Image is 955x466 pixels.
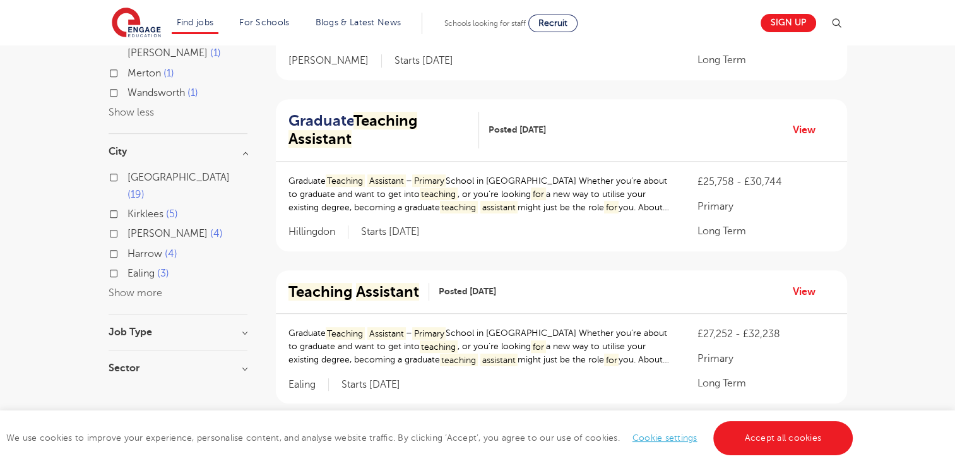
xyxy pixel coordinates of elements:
mark: teaching [440,354,478,367]
span: 1 [163,68,174,79]
span: Posted [DATE] [489,123,546,136]
a: Find jobs [177,18,214,27]
p: Primary [697,351,834,366]
mark: Primary [412,327,446,340]
mark: Teaching [288,283,352,301]
mark: for [604,354,619,367]
input: [GEOGRAPHIC_DATA] 19 [128,172,136,180]
mark: Teaching [326,174,365,188]
mark: for [531,188,546,201]
p: Starts [DATE] [394,54,453,68]
p: Primary [697,199,834,214]
mark: for [531,340,546,354]
a: Blogs & Latest News [316,18,401,27]
a: For Schools [239,18,289,27]
h3: City [109,146,247,157]
mark: Assistant [367,327,406,340]
p: Graduate – School in [GEOGRAPHIC_DATA] Whether you’re about to graduate and want to get into , or... [288,326,673,366]
span: Ealing [128,268,155,279]
mark: assistant [480,201,518,214]
p: £25,758 - £30,744 [697,174,834,189]
mark: teaching [420,340,458,354]
input: Harrow 4 [128,248,136,256]
a: Recruit [528,15,578,32]
p: Long Term [697,224,834,239]
h2: Graduate [288,112,469,148]
span: We use cookies to improve your experience, personalise content, and analyse website traffic. By c... [6,433,856,443]
span: Posted [DATE] [439,285,496,298]
button: Show more [109,287,162,299]
img: Engage Education [112,8,161,39]
a: GraduateTeaching Assistant [288,112,479,148]
span: Schools looking for staff [444,19,526,28]
a: Cookie settings [632,433,697,443]
mark: Primary [412,174,446,188]
a: Sign up [761,14,816,32]
span: 1 [210,47,221,59]
p: Long Term [697,376,834,391]
a: View [793,122,825,138]
span: 19 [128,189,145,200]
input: Merton 1 [128,68,136,76]
span: 1 [187,87,198,99]
input: Kirklees 5 [128,208,136,217]
span: 5 [166,208,178,220]
span: 3 [157,268,169,279]
p: £27,252 - £32,238 [697,326,834,342]
p: Long Term [697,52,834,68]
mark: for [604,201,619,214]
span: [PERSON_NAME] [128,228,208,239]
input: [PERSON_NAME] 4 [128,228,136,236]
span: Merton [128,68,161,79]
span: Hillingdon [288,225,348,239]
a: Accept all cookies [713,421,853,455]
mark: Assistant [288,130,352,148]
h3: Sector [109,363,247,373]
p: Starts [DATE] [341,378,400,391]
span: Ealing [288,378,329,391]
h3: Job Type [109,327,247,337]
mark: Teaching [353,112,417,129]
span: [PERSON_NAME] [288,54,382,68]
span: Kirklees [128,208,163,220]
span: Recruit [538,18,567,28]
a: Teaching Assistant [288,283,429,301]
span: 4 [165,248,177,260]
span: 4 [210,228,223,239]
button: Show less [109,107,154,118]
mark: Teaching [326,327,365,340]
a: View [793,284,825,300]
input: Ealing 3 [128,268,136,276]
mark: assistant [480,354,518,367]
mark: teaching [440,201,478,214]
input: Wandsworth 1 [128,87,136,95]
mark: teaching [420,188,458,201]
span: Wandsworth [128,87,185,99]
p: Starts [DATE] [361,225,420,239]
p: Graduate – School in [GEOGRAPHIC_DATA] Whether you’re about to graduate and want to get into , or... [288,174,673,214]
span: Harrow [128,248,162,260]
span: [GEOGRAPHIC_DATA] [128,172,230,183]
mark: Assistant [367,174,406,188]
mark: Assistant [356,283,419,301]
